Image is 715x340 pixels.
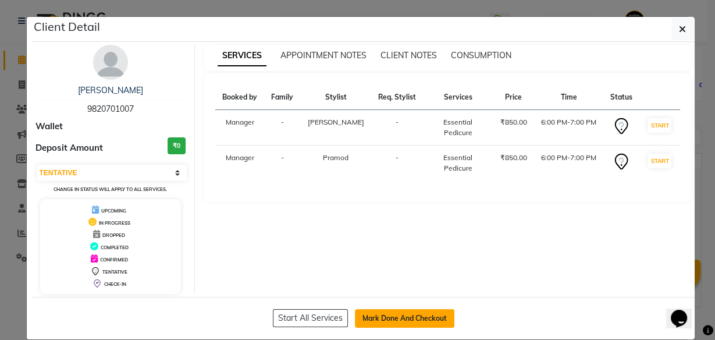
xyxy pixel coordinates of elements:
[371,85,423,110] th: Req. Stylist
[500,153,527,163] div: ₹850.00
[102,269,127,275] span: TENTATIVE
[87,104,134,114] span: 9820701007
[215,110,264,146] td: Manager
[264,85,300,110] th: Family
[35,120,63,133] span: Wallet
[54,186,167,192] small: Change in status will apply to all services.
[218,45,266,66] span: SERVICES
[430,117,486,138] div: Essential Pedicure
[101,208,126,214] span: UPCOMING
[168,137,186,154] h3: ₹0
[648,154,671,168] button: START
[102,232,125,238] span: DROPPED
[380,50,437,61] span: CLIENT NOTES
[323,153,348,162] span: Pramod
[534,110,603,146] td: 6:00 PM-7:00 PM
[280,50,367,61] span: APPOINTMENT NOTES
[273,309,348,327] button: Start All Services
[99,220,130,226] span: IN PROGRESS
[493,85,533,110] th: Price
[264,146,300,181] td: -
[451,50,511,61] span: CONSUMPTION
[371,110,423,146] td: -
[264,110,300,146] td: -
[78,85,143,95] a: [PERSON_NAME]
[34,18,100,36] h5: Client Detail
[215,146,264,181] td: Manager
[300,85,371,110] th: Stylist
[93,45,128,80] img: avatar
[308,118,364,126] span: [PERSON_NAME]
[371,146,423,181] td: -
[534,85,603,110] th: Time
[666,293,703,328] iframe: chat widget
[430,153,486,173] div: Essential Pedicure
[423,85,493,110] th: Services
[100,257,128,263] span: CONFIRMED
[534,146,603,181] td: 6:00 PM-7:00 PM
[101,245,129,250] span: COMPLETED
[35,141,103,155] span: Deposit Amount
[215,85,264,110] th: Booked by
[104,281,126,287] span: CHECK-IN
[603,85,639,110] th: Status
[355,309,454,328] button: Mark Done And Checkout
[500,117,527,127] div: ₹850.00
[648,118,671,133] button: START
